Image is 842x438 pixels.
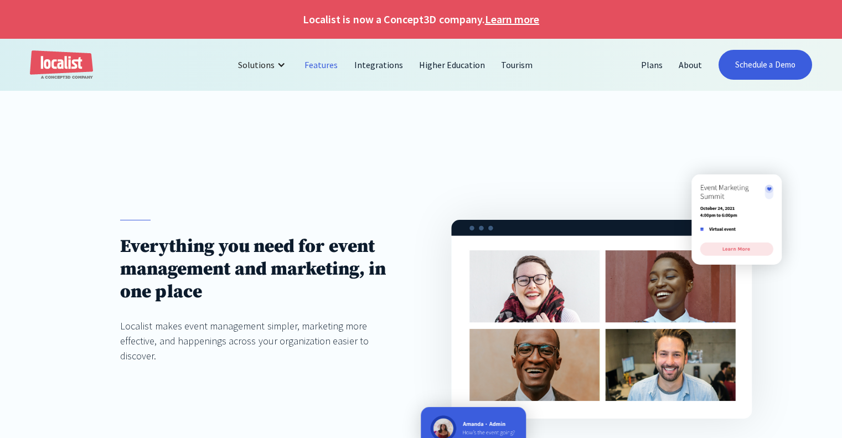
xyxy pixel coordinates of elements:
a: Plans [633,51,671,78]
a: Tourism [493,51,541,78]
a: Features [297,51,346,78]
a: About [671,51,710,78]
div: Solutions [230,51,297,78]
h1: Everything you need for event management and marketing, in one place [120,235,391,303]
a: home [30,50,93,80]
a: Integrations [347,51,411,78]
div: Solutions [238,58,275,71]
a: Higher Education [411,51,494,78]
a: Schedule a Demo [719,50,812,80]
a: Learn more [485,11,539,28]
div: Localist makes event management simpler, marketing more effective, and happenings across your org... [120,318,391,363]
